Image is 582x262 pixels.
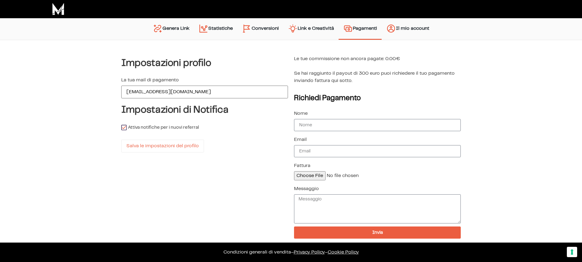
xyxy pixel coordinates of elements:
a: Genera Link [148,21,194,37]
span: Cookie Policy [328,250,359,254]
input: Email [294,145,461,157]
p: Le tue commissione non ancora pagate: 0.00€ Se hai raggiunto il payout di 300 euro puoi richieder... [294,55,461,84]
img: creativity.svg [288,24,298,33]
label: La tua mail di pagamento [121,78,179,83]
a: Il mio account [382,21,434,37]
label: Email [294,137,307,142]
img: generate-link.svg [153,24,162,33]
nav: Menu principale [148,18,434,40]
button: Le tue preferenze relative al consenso per le tecnologie di tracciamento [567,247,577,257]
a: Link e Creatività [283,21,339,37]
a: Pagamenti [339,21,382,36]
a: Statistiche [194,21,237,37]
img: account.svg [386,24,396,33]
img: conversion-2.svg [242,24,252,33]
label: Nome [294,111,308,116]
label: Messaggio [294,186,319,191]
label: Attiva notifiche per i nuovi referral [121,124,199,131]
span: Invia [372,230,383,235]
a: Conversioni [237,21,283,37]
h4: Impostazioni profilo [121,58,288,69]
p: – – [6,249,576,256]
img: payments.svg [343,24,353,33]
h2: Richiedi Pagamento [294,95,461,102]
h4: Impostazioni di Notifica [121,104,288,115]
a: Privacy Policy [294,250,325,254]
input: Salva le impostazioni del profilo [121,140,204,152]
img: stats.svg [199,24,208,33]
form: Nuovo modulo [294,108,461,242]
button: Invia [294,226,461,239]
iframe: Customerly Messenger Launcher [5,238,23,257]
input: Nome [294,119,461,131]
label: Fattura [294,163,310,168]
a: Condizioni generali di vendita [223,250,291,254]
